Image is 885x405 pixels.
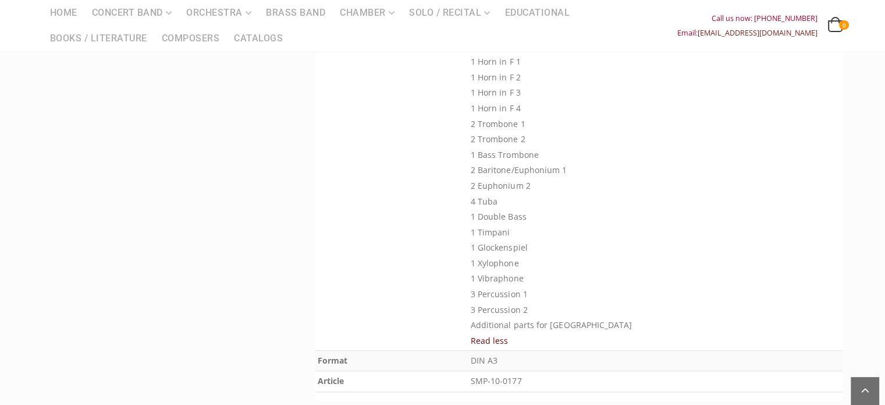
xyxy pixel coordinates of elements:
[698,28,818,38] a: [EMAIL_ADDRESS][DOMAIN_NAME]
[471,318,840,333] p: Additional parts for [GEOGRAPHIC_DATA]
[677,11,818,26] div: Call us now: [PHONE_NUMBER]
[839,20,848,30] span: 0
[677,26,818,40] div: Email:
[318,355,347,366] b: Format
[471,353,840,369] p: DIN A3
[155,26,227,51] a: Composers
[471,374,840,389] p: SMP-10-0177
[471,333,508,348] button: Read less
[318,375,344,386] b: Article
[227,26,290,51] a: Catalogs
[43,26,154,51] a: Books / Literature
